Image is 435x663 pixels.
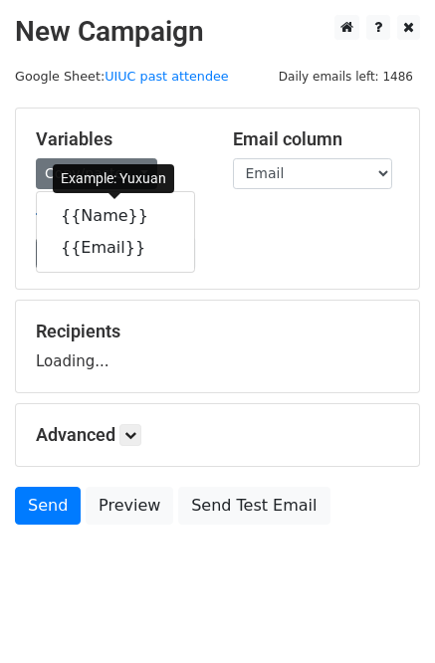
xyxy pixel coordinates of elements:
[272,66,420,88] span: Daily emails left: 1486
[233,128,400,150] h5: Email column
[86,487,173,525] a: Preview
[178,487,329,525] a: Send Test Email
[15,15,420,49] h2: New Campaign
[105,69,229,84] a: UIUC past attendee
[36,424,399,446] h5: Advanced
[15,487,81,525] a: Send
[36,158,157,189] a: Copy/paste...
[53,164,174,193] div: Example: Yuxuan
[37,232,194,264] a: {{Email}}
[15,69,229,84] small: Google Sheet:
[36,321,399,372] div: Loading...
[272,69,420,84] a: Daily emails left: 1486
[36,321,399,342] h5: Recipients
[36,128,203,150] h5: Variables
[37,200,194,232] a: {{Name}}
